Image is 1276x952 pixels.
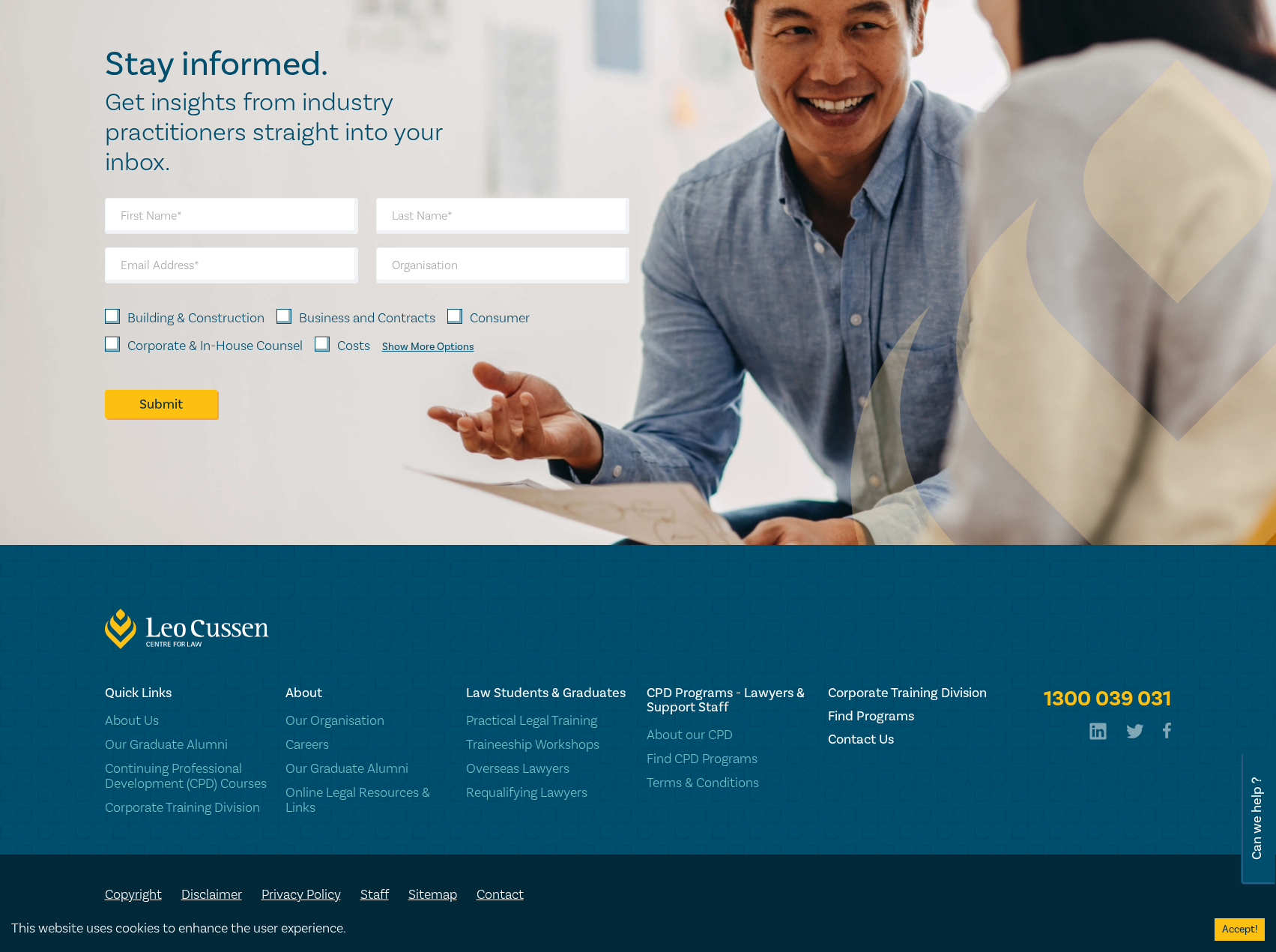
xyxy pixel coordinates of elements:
input: Last Name* [376,198,629,234]
h6: Quick Links [105,686,267,700]
a: Our Graduate Alumni [105,738,267,753]
label: Building & Construction [127,309,264,328]
a: Copyright [105,886,162,903]
a: Find Programs [828,709,991,723]
h2: Stay informed. [105,45,459,84]
label: Business and Contracts [299,309,435,328]
a: Corporate Training Division [828,686,991,700]
a: Corporate Training Division [105,801,267,816]
a: About our CPD [647,728,809,743]
a: Our Organisation [285,714,448,729]
a: Sitemap [408,886,457,903]
a: Contact Us [828,732,991,747]
a: Requalifying Lawyers [466,786,629,801]
a: Find CPD Programs [647,752,809,767]
input: Organisation [376,247,629,283]
span: Can we help ? [1250,762,1264,876]
h2: Get insights from industry practitioners straight into your inbox. [105,88,459,178]
a: Contact [477,886,524,903]
button: Submit [105,390,217,418]
a: About Us [105,714,267,729]
label: Corporate & In-House Counsel [127,337,303,356]
a: 1300 039 031 [1044,686,1171,713]
label: Costs [337,337,370,356]
a: Continuing Professional Development (CPD) Courses [105,762,267,792]
a: Traineeship Workshops [466,738,629,753]
h6: CPD Programs - Lawyers & Support Staff [647,686,809,714]
button: Accept cookies [1215,918,1265,941]
div: Show More Options [382,341,474,353]
input: Email Address* [105,247,358,283]
a: Careers [285,738,448,753]
h6: About [285,686,448,700]
a: Practical Legal Training [466,714,629,729]
input: First Name* [105,198,358,234]
a: Online Legal Resources & Links [285,786,448,816]
div: This website uses cookies to enhance the user experience. [11,919,1192,939]
a: Our Graduate Alumni [285,762,448,777]
a: Overseas Lawyers [466,762,629,777]
a: Privacy Policy [261,886,341,903]
h6: Law Students & Graduates [466,686,629,700]
a: Disclaimer [181,886,242,903]
a: Staff [360,886,389,903]
label: Consumer [470,309,530,328]
a: Terms & Conditions [647,776,809,791]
